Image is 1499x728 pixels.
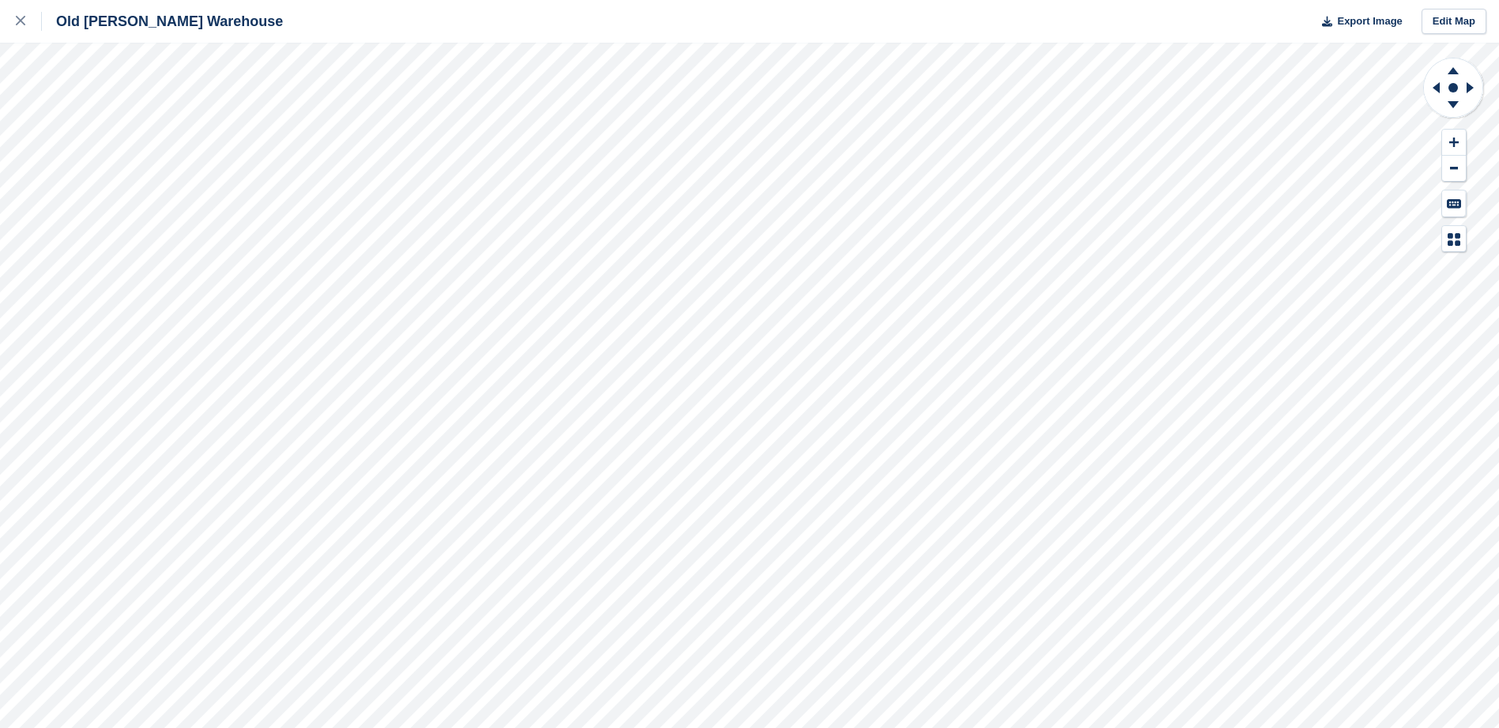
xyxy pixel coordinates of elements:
a: Edit Map [1422,9,1486,35]
button: Keyboard Shortcuts [1442,190,1466,217]
div: Old [PERSON_NAME] Warehouse [42,12,283,31]
button: Export Image [1313,9,1403,35]
button: Map Legend [1442,226,1466,252]
button: Zoom Out [1442,156,1466,182]
span: Export Image [1337,13,1402,29]
button: Zoom In [1442,130,1466,156]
